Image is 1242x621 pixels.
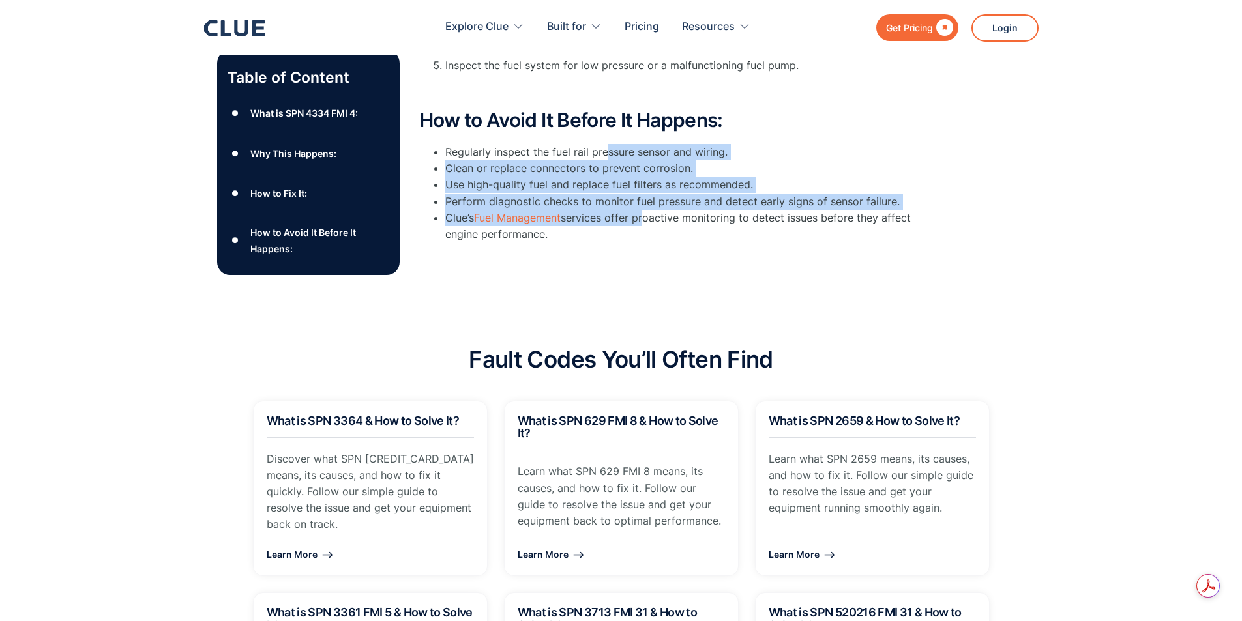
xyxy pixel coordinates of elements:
li: Regularly inspect the fuel rail pressure sensor and wiring. [445,144,941,160]
a: ●Why This Happens: [228,144,389,164]
a: What is SPN 2659 & How to Solve It?Learn what SPN 2659 means, its causes, and how to fix it. Foll... [755,401,990,576]
div: Learn More ⟶ [267,546,474,562]
div: Why This Happens: [250,145,336,162]
div: Resources [682,7,735,48]
li: Clean or replace connectors to prevent corrosion. [445,160,941,177]
li: Clue’s services offer proactive monitoring to detect issues before they affect engine performance. [445,210,941,242]
div: ● [228,231,243,250]
li: Use high-quality fuel and replace fuel filters as recommended. [445,177,941,193]
div: Built for [547,7,602,48]
a: ●What is SPN 4334 FMI 4: [228,104,389,123]
h2: What is SPN 629 FMI 8 & How to Solve It? [518,414,725,440]
div: Learn More ⟶ [518,546,725,562]
a: Pricing [625,7,659,48]
div: ● [228,144,243,164]
h2: Fault Codes You’ll Often Find [469,347,773,372]
div: ● [228,104,243,123]
p: ‍ [419,80,941,96]
a: Fuel Management [474,211,561,224]
h2: How to Avoid It Before It Happens: [419,109,941,131]
div: How to Fix It: [250,185,307,201]
p: Learn what SPN 629 FMI 8 means, its causes, and how to fix it. Follow our guide to resolve the is... [518,463,725,529]
div: What is SPN 4334 FMI 4: [250,105,358,121]
div: ● [228,184,243,203]
a: What is SPN 3364 & How to Solve It?Discover what SPN [CREDIT_CARD_DATA] means, its causes, and ho... [253,401,488,576]
div: Learn More ⟶ [769,546,976,562]
div: Get Pricing [886,20,933,36]
a: Get Pricing [876,14,958,41]
div: How to Avoid It Before It Happens: [250,224,389,257]
li: Perform diagnostic checks to monitor fuel pressure and detect early signs of sensor failure. [445,194,941,210]
a: What is SPN 629 FMI 8 & How to Solve It?Learn what SPN 629 FMI 8 means, its causes, and how to fi... [504,401,739,576]
div: Built for [547,7,586,48]
a: ●How to Avoid It Before It Happens: [228,224,389,257]
h2: What is SPN 2659 & How to Solve It? [769,414,976,427]
h2: What is SPN 3364 & How to Solve It? [267,414,474,427]
p: Table of Content [228,67,389,88]
div: Resources [682,7,750,48]
a: ●How to Fix It: [228,184,389,203]
div: Explore Clue [445,7,509,48]
p: Learn what SPN 2659 means, its causes, and how to fix it. Follow our simple guide to resolve the ... [769,451,976,517]
div:  [933,20,953,36]
div: Explore Clue [445,7,524,48]
a: Login [971,14,1039,42]
p: Discover what SPN [CREDIT_CARD_DATA] means, its causes, and how to fix it quickly. Follow our sim... [267,451,474,533]
li: Inspect the fuel system for low pressure or a malfunctioning fuel pump. [445,57,941,74]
